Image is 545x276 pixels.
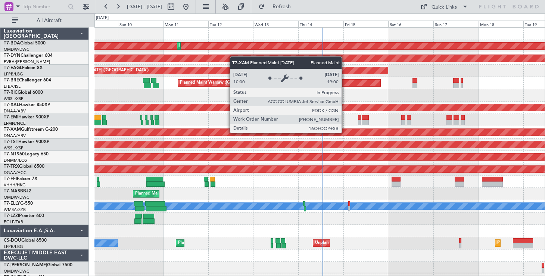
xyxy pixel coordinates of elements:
[96,15,109,21] div: [DATE]
[4,59,50,65] a: EVRA/[PERSON_NAME]
[315,238,438,249] div: Unplanned Maint [GEOGRAPHIC_DATA] ([GEOGRAPHIC_DATA])
[4,195,29,200] a: OMDW/DWC
[479,21,524,27] div: Mon 18
[255,1,300,13] button: Refresh
[127,3,162,10] span: [DATE] - [DATE]
[4,219,23,225] a: EGLF/FAB
[4,140,18,144] span: T7-TST
[4,189,31,193] a: T7-NASBBJ2
[4,41,20,46] span: T7-BDA
[53,65,149,76] div: Planned Maint [US_STATE] ([GEOGRAPHIC_DATA])
[4,78,51,83] a: T7-BREChallenger 604
[23,1,66,12] input: Trip Number
[298,21,343,27] div: Thu 14
[4,47,29,52] a: OMDW/DWC
[4,263,72,267] a: T7-[PERSON_NAME]Global 7500
[4,115,18,120] span: T7-EMI
[4,164,44,169] a: T7-TRXGlobal 6500
[4,158,27,163] a: DNMM/LOS
[4,127,58,132] a: T7-XAMGulfstream G-200
[4,201,33,206] a: T7-ELLYG-550
[4,90,18,95] span: T7-RIC
[4,78,19,83] span: T7-BRE
[4,177,17,181] span: T7-FFI
[4,214,19,218] span: T7-LZZI
[343,21,389,27] div: Fri 15
[4,177,37,181] a: T7-FFIFalcon 7X
[4,84,21,89] a: LTBA/ISL
[4,121,26,126] a: LFMN/NCE
[4,152,49,156] a: T7-N1960Legacy 650
[4,164,19,169] span: T7-TRX
[417,1,472,13] button: Quick Links
[4,103,19,107] span: T7-XAL
[4,269,29,274] a: OMDW/DWC
[4,214,44,218] a: T7-LZZIPraetor 600
[180,77,270,89] div: Planned Maint Warsaw ([GEOGRAPHIC_DATA])
[178,238,296,249] div: Planned Maint [GEOGRAPHIC_DATA] ([GEOGRAPHIC_DATA])
[4,41,46,46] a: T7-BDAGlobal 5000
[4,115,49,120] a: T7-EMIHawker 900XP
[73,21,118,27] div: Sat 9
[4,71,23,77] a: LFPB/LBG
[432,4,457,11] div: Quick Links
[253,21,298,27] div: Wed 13
[4,244,23,249] a: LFPB/LBG
[4,263,47,267] span: T7-[PERSON_NAME]
[19,18,79,23] span: All Aircraft
[135,188,219,199] div: Planned Maint Abuja ([PERSON_NAME] Intl)
[4,90,43,95] a: T7-RICGlobal 6000
[4,201,20,206] span: T7-ELLY
[4,145,24,151] a: WSSL/XSP
[4,66,43,70] a: T7-EAGLFalcon 8X
[4,207,26,213] a: WMSA/SZB
[388,21,433,27] div: Sat 16
[4,133,26,139] a: DNAA/ABV
[4,108,26,114] a: DNAA/ABV
[266,4,298,9] span: Refresh
[163,21,208,27] div: Mon 11
[4,189,20,193] span: T7-NAS
[179,40,253,52] div: Planned Maint Dubai (Al Maktoum Intl)
[4,53,53,58] a: T7-DYNChallenger 604
[4,238,21,243] span: CS-DOU
[4,66,22,70] span: T7-EAGL
[4,238,47,243] a: CS-DOUGlobal 6500
[433,21,479,27] div: Sun 17
[4,53,21,58] span: T7-DYN
[4,96,24,102] a: WSSL/XSP
[4,182,26,188] a: VHHH/HKG
[4,140,49,144] a: T7-TSTHawker 900XP
[4,152,25,156] span: T7-N1960
[118,21,163,27] div: Sun 10
[4,103,50,107] a: T7-XALHawker 850XP
[8,15,81,27] button: All Aircraft
[4,127,21,132] span: T7-XAM
[208,21,253,27] div: Tue 12
[4,170,27,176] a: DGAA/ACC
